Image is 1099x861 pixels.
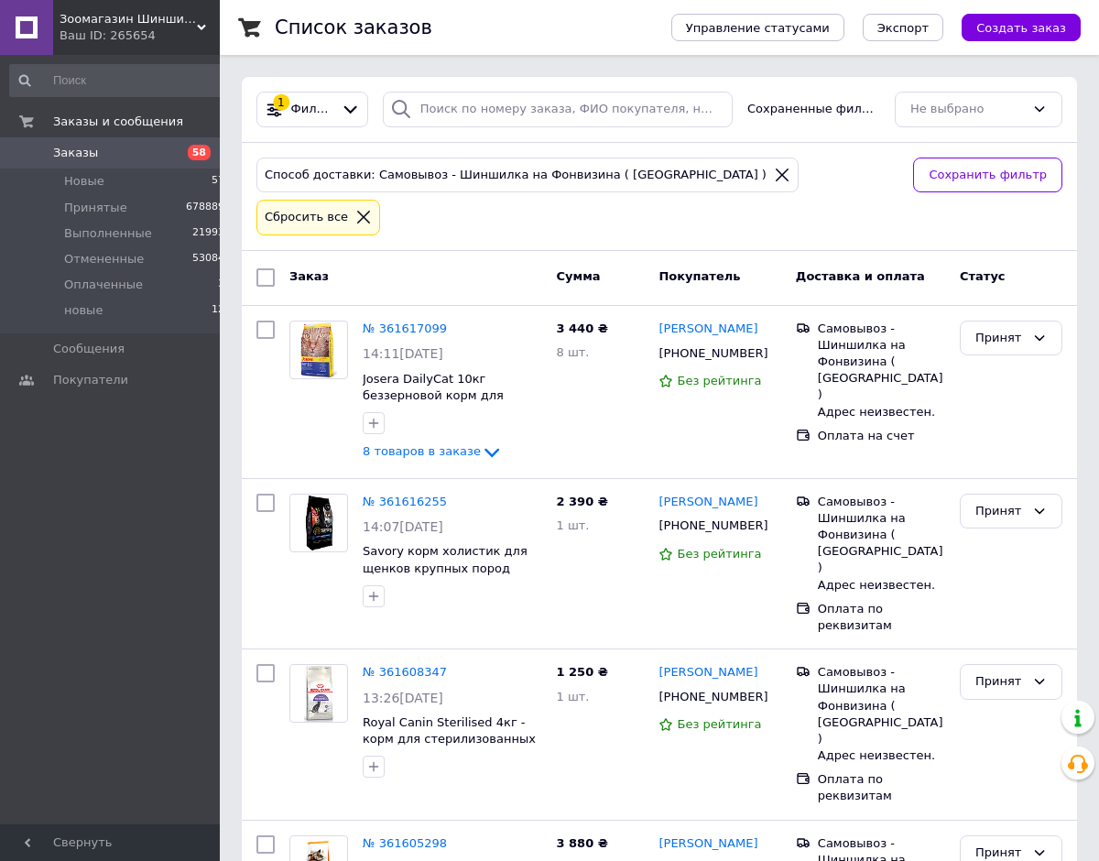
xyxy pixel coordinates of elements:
a: № 361617099 [363,322,447,335]
span: Сообщения [53,341,125,357]
span: Покупатель [658,269,740,283]
span: 2 390 ₴ [556,495,607,508]
div: Самовывоз - Шиншилка на Фонвизина ( [GEOGRAPHIC_DATA] ) [818,664,945,747]
a: Royal Canin Sterilised 4кг - корм для стерилизованных кошек от 1 до 7 лет [363,715,536,763]
span: 678889 [186,200,224,216]
span: Заказы [53,145,98,161]
img: Фото товару [300,322,338,378]
span: Выполненные [64,225,152,242]
div: [PHONE_NUMBER] [655,514,767,538]
div: Оплата по реквизитам [818,771,945,804]
span: 57 [212,173,224,190]
div: Способ доставки: Самовывоз - Шиншилка на Фонвизина ( [GEOGRAPHIC_DATA] ) [261,166,770,185]
a: [PERSON_NAME] [658,835,757,853]
a: Savory корм холистик для щенков крупных пород 12кг (индейка и курица) [363,544,528,592]
span: 3 [218,277,224,293]
h1: Список заказов [275,16,432,38]
div: Адрес неизвестен. [818,404,945,420]
img: Фото товару [304,665,333,722]
a: № 361605298 [363,836,447,850]
div: Оплата по реквизитам [818,601,945,634]
span: 1 шт. [556,690,589,703]
div: Самовывоз - Шиншилка на Фонвизина ( [GEOGRAPHIC_DATA] ) [818,494,945,577]
button: Управление статусами [671,14,844,41]
span: 13:26[DATE] [363,691,443,705]
a: Фото товару [289,664,348,723]
a: № 361616255 [363,495,447,508]
a: [PERSON_NAME] [658,494,757,511]
div: Адрес неизвестен. [818,747,945,764]
span: Без рейтинга [677,547,761,561]
span: 21993 [192,225,224,242]
span: Сохранить фильтр [929,166,1047,185]
span: Доставка и оплата [796,269,925,283]
span: 3 440 ₴ [556,322,607,335]
span: Зоомагазин Шиншилка - Дискаунтер зоотоваров.Корма для кошек и собак. Ветеринарная аптека [60,11,197,27]
div: Адрес неизвестен. [818,577,945,594]
a: № 361608347 [363,665,447,679]
span: Без рейтинга [677,374,761,387]
span: Сумма [556,269,600,283]
span: Создать заказ [976,21,1066,35]
img: Фото товару [301,495,336,551]
div: Ваш ID: 265654 [60,27,220,44]
div: Оплата на счет [818,428,945,444]
span: Заказы и сообщения [53,114,183,130]
span: 12 [212,302,224,319]
div: [PHONE_NUMBER] [655,342,767,365]
div: Сбросить все [261,208,352,227]
div: [PHONE_NUMBER] [655,685,767,709]
span: 1 шт. [556,518,589,532]
a: [PERSON_NAME] [658,321,757,338]
a: Создать заказ [943,20,1081,34]
span: Управление статусами [686,21,830,35]
input: Поиск по номеру заказа, ФИО покупателя, номеру телефона, Email, номеру накладной [383,92,733,127]
div: Не выбрано [910,100,1025,119]
span: Оплаченные [64,277,143,293]
div: Принят [975,329,1025,348]
span: 14:07[DATE] [363,519,443,534]
button: Экспорт [863,14,943,41]
span: Статус [960,269,1006,283]
span: Новые [64,173,104,190]
span: Принятые [64,200,127,216]
a: Фото товару [289,321,348,379]
span: Экспорт [877,21,929,35]
span: новые [64,302,103,319]
a: [PERSON_NAME] [658,664,757,681]
span: 14:11[DATE] [363,346,443,361]
div: Принят [975,672,1025,692]
span: Без рейтинга [677,717,761,731]
span: 8 товаров в заказе [363,444,481,458]
span: Покупатели [53,372,128,388]
div: Принят [975,502,1025,521]
span: Сохраненные фильтры: [747,101,880,118]
span: 58 [188,145,211,160]
button: Создать заказ [962,14,1081,41]
span: 3 880 ₴ [556,836,607,850]
span: 53084 [192,251,224,267]
a: 8 товаров в заказе [363,444,503,458]
div: Самовывоз - Шиншилка на Фонвизина ( [GEOGRAPHIC_DATA] ) [818,321,945,404]
span: Отмененные [64,251,144,267]
a: Фото товару [289,494,348,552]
span: 1 250 ₴ [556,665,607,679]
button: Сохранить фильтр [913,158,1062,193]
a: Josera DailyCat 10кг беззерновой корм для кошек (птица) [363,372,504,420]
span: Заказ [289,269,329,283]
span: Фильтры [291,101,334,118]
div: 1 [273,94,289,111]
span: 8 шт. [556,345,589,359]
input: Поиск [9,64,226,97]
